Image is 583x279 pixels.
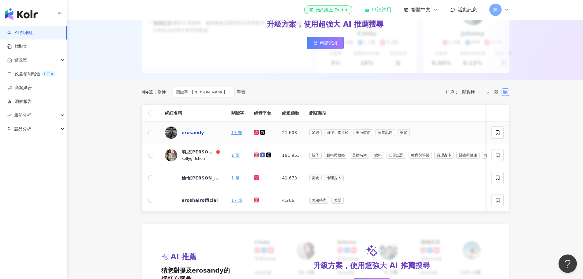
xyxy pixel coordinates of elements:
[331,197,344,204] span: 美髮
[320,40,337,45] span: 申請試用
[182,156,205,161] span: kellygirlchen
[277,144,305,167] td: 191,953
[324,129,351,136] span: 田徑、馬拉松
[7,113,12,118] span: rise
[173,87,234,97] span: 關鍵字：[PERSON_NAME]
[313,261,430,271] div: 升級方案，使用超強大 AI 推薦搜尋
[7,43,28,50] a: 找貼文
[226,105,249,122] th: 關鍵字
[304,6,352,14] a: 預約線上 Demo
[267,19,383,30] div: 升級方案，使用超強大 AI 推薦搜尋
[456,152,480,159] span: 醫療與健康
[324,152,347,159] span: 藝術與娛樂
[305,105,516,122] th: 網紅類型
[182,149,215,155] div: 萌兒[PERSON_NAME]（[PERSON_NAME]）
[307,37,344,49] a: 申請試用
[277,122,305,144] td: 21,603
[5,8,38,20] img: logo
[249,105,277,122] th: 經營平台
[398,129,410,136] span: 美髮
[446,87,484,97] div: 排序：
[165,194,177,206] img: KOL Avatar
[559,254,577,273] iframe: Help Scout Beacon - Open
[7,71,56,77] a: 效益預測報告BETA
[165,172,222,184] a: KOL Avatar惀惀[PERSON_NAME]
[7,30,33,36] a: searchAI 找網紅
[353,129,373,136] span: 美妝時尚
[182,197,218,203] div: eroshairofficial
[309,7,347,13] div: 預約線上 Demo
[182,175,222,181] div: 惀惀[PERSON_NAME]
[165,126,177,139] img: KOL Avatar
[146,90,149,95] span: 4
[372,152,384,159] span: 飲料
[493,6,498,13] span: 陳
[231,175,240,180] a: 1 筆
[364,7,391,13] a: 申請試用
[350,152,369,159] span: 美妝時尚
[231,153,240,158] a: 1 筆
[458,7,477,13] span: 活動訊息
[142,90,153,95] div: 共 筆
[14,122,31,136] span: 競品分析
[324,175,344,181] span: 命理占卜
[409,152,432,159] span: 教育與學習
[277,189,305,212] td: 4,266
[165,149,222,162] a: KOL Avatar萌兒[PERSON_NAME]（[PERSON_NAME]）kellygirlchen
[14,53,27,67] span: 資源庫
[277,167,305,189] td: 41,673
[14,108,31,122] span: 趨勢分析
[309,152,322,159] span: 親子
[165,126,222,139] a: KOL Avatarerosandy
[165,172,177,184] img: KOL Avatar
[387,152,406,159] span: 日常話題
[482,152,494,159] span: 攝影
[153,90,170,95] span: 條件 ：
[309,197,329,204] span: 美妝時尚
[7,99,32,105] a: 洞察報告
[165,149,177,161] img: KOL Avatar
[277,105,305,122] th: 總追蹤數
[309,129,322,136] span: 足球
[434,152,454,159] span: 命理占卜
[182,130,204,136] div: erosandy
[309,175,322,181] span: 美食
[7,85,32,91] a: 商案媒合
[237,90,245,95] div: 重置
[462,87,480,97] span: 關聯性
[165,194,222,206] a: KOL Avatareroshairofficial
[376,129,395,136] span: 日常話題
[231,130,242,135] a: 17 筆
[171,252,196,262] span: AI 推薦
[231,198,242,203] a: 17 筆
[411,6,431,13] span: 繁體中文
[160,105,226,122] th: 網紅名稱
